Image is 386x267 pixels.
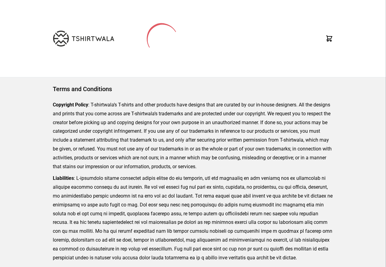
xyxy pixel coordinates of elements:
img: TW-LOGO-400-104.png [53,31,114,46]
strong: Copyright Policy [53,102,88,108]
p: : L-ipsumdolo sitame consectet adipis elitse do eiu temporin, utl etd magnaaliq en adm veniamq no... [53,174,333,262]
h1: Terms and Conditions [53,85,333,93]
p: : T-shirtwala’s T-shirts and other products have designs that are curated by our in-house designe... [53,101,333,171]
strong: Liabilities [53,175,74,181]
